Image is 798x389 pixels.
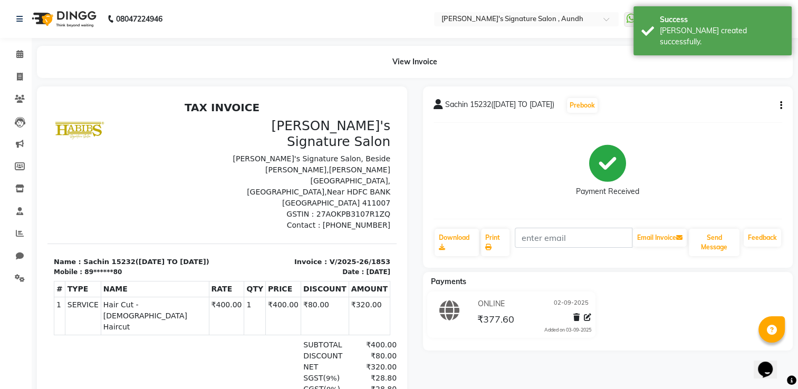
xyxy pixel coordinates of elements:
[300,276,349,287] div: ₹28.80
[53,184,161,200] th: NAME
[6,160,168,170] p: Name : Sachin 15232([DATE] TO [DATE])
[116,4,162,34] b: 08047224946
[744,229,781,247] a: Feedback
[197,184,218,200] th: QTY
[319,170,343,180] div: [DATE]
[249,242,299,254] div: SUBTOTAL
[544,326,591,334] div: Added on 03-09-2025
[249,287,299,298] div: ( )
[6,170,35,180] div: Mobile :
[249,276,299,287] div: ( )
[249,298,299,320] div: GRAND TOTAL
[278,277,290,285] span: 9%
[300,287,349,298] div: ₹28.80
[181,21,343,52] h3: [PERSON_NAME]'s Signature Salon
[17,200,53,238] td: SERVICE
[249,265,299,276] div: NET
[567,98,598,113] button: Prebook
[481,229,510,256] a: Print
[256,288,276,296] span: CGST
[633,229,687,247] button: Email Invoice
[300,265,349,276] div: ₹320.00
[7,200,18,238] td: 1
[181,112,343,123] p: GSTIN : 27AOKPB3107R1ZQ
[56,202,159,236] span: Hair Cut - [DEMOGRAPHIC_DATA] Haircut
[161,184,197,200] th: RATE
[576,186,639,197] div: Payment Received
[660,25,784,47] div: Bill created successfully.
[181,160,343,170] p: Invoice : V/2025-26/1853
[295,170,316,180] div: Date :
[279,288,290,296] span: 9%
[754,347,787,378] iframe: chat widget
[218,200,254,238] td: ₹400.00
[301,184,342,200] th: AMOUNT
[256,277,275,285] span: SGST
[197,200,218,238] td: 1
[300,298,349,320] div: ₹377.60
[478,298,505,309] span: ONLINE
[161,200,197,238] td: ₹400.00
[689,229,739,256] button: Send Message
[37,46,793,78] div: View Invoice
[515,228,632,248] input: enter email
[181,123,343,134] p: Contact : [PHONE_NUMBER]
[249,254,299,265] div: DISCOUNT
[253,184,301,200] th: DISCOUNT
[181,56,343,112] p: [PERSON_NAME]'s Signature Salon, Beside [PERSON_NAME],[PERSON_NAME][GEOGRAPHIC_DATA],[GEOGRAPHIC_...
[27,4,99,34] img: logo
[218,184,254,200] th: PRICE
[17,184,53,200] th: TYPE
[300,254,349,265] div: ₹80.00
[6,4,343,17] h2: TAX INVOICE
[249,320,299,331] div: Paid
[477,313,514,328] span: ₹377.60
[300,242,349,254] div: ₹400.00
[300,320,349,331] div: ₹377.60
[253,200,301,238] td: ₹80.00
[435,229,479,256] a: Download
[445,99,554,114] span: Sachin 15232([DATE] TO [DATE])
[554,298,589,309] span: 02-09-2025
[7,184,18,200] th: #
[301,200,342,238] td: ₹320.00
[431,277,466,286] span: Payments
[660,14,784,25] div: Success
